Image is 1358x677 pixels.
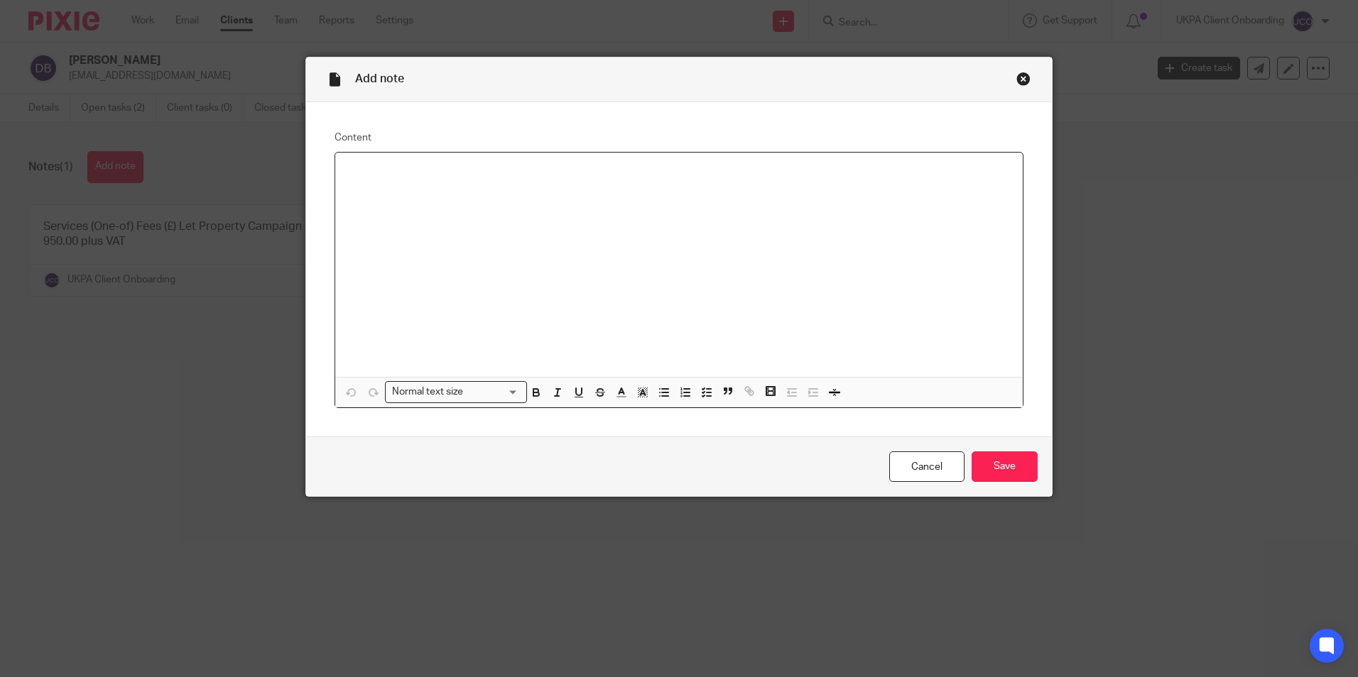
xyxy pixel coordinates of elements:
[972,451,1038,482] input: Save
[385,381,527,403] div: Search for option
[389,385,466,400] span: Normal text size
[889,451,965,482] a: Cancel
[467,385,518,400] input: Search for option
[335,131,1023,145] label: Content
[1016,72,1031,86] div: Close this dialog window
[355,73,404,84] span: Add note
